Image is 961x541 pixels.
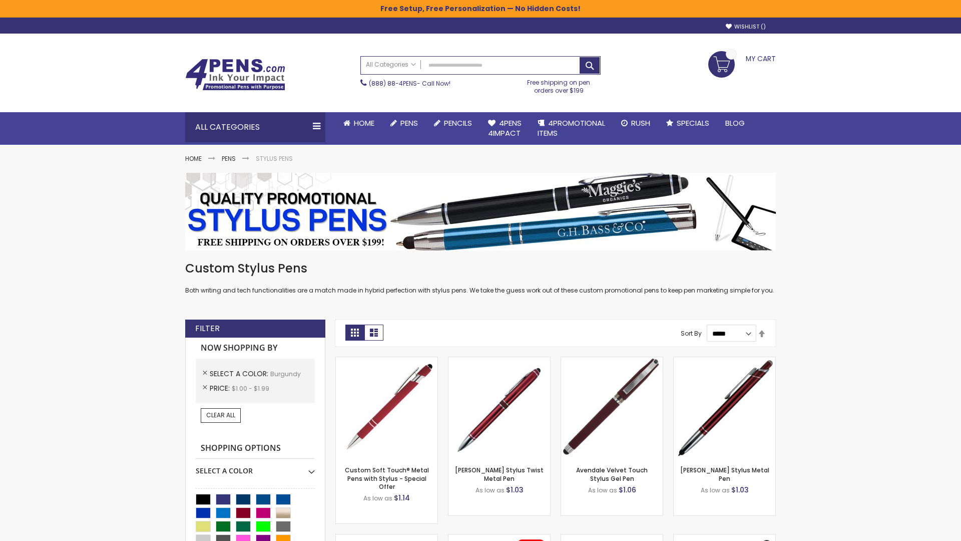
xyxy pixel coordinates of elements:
span: $1.14 [394,493,410,503]
a: Avendale Velvet Touch Stylus Gel Pen-Burgundy [561,357,663,365]
img: Stylus Pens [185,173,776,250]
a: [PERSON_NAME] Stylus Metal Pen [680,466,769,482]
a: [PERSON_NAME] Stylus Twist Metal Pen [455,466,544,482]
span: Blog [725,118,745,128]
span: Home [354,118,374,128]
strong: Stylus Pens [256,154,293,163]
div: Select A Color [196,459,315,476]
span: Specials [677,118,709,128]
img: Colter Stylus Twist Metal Pen-Burgundy [448,357,550,459]
a: Pencils [426,112,480,134]
span: As low as [363,494,392,502]
span: Select A Color [210,369,270,379]
span: Pencils [444,118,472,128]
span: - Call Now! [369,79,450,88]
a: Colter Stylus Twist Metal Pen-Burgundy [448,357,550,365]
div: Free shipping on pen orders over $199 [517,75,601,95]
img: Avendale Velvet Touch Stylus Gel Pen-Burgundy [561,357,663,459]
span: 4Pens 4impact [488,118,522,138]
a: Pens [222,154,236,163]
a: 4PROMOTIONALITEMS [530,112,613,145]
span: $1.00 - $1.99 [232,384,269,393]
span: $1.06 [619,485,636,495]
a: Clear All [201,408,241,422]
span: $1.03 [506,485,524,495]
h1: Custom Stylus Pens [185,260,776,277]
span: As low as [588,486,617,494]
span: $1.03 [731,485,749,495]
strong: Filter [195,323,220,334]
a: Home [185,154,202,163]
img: Custom Soft Touch® Metal Pens with Stylus-Burgundy [336,357,437,459]
a: 4Pens4impact [480,112,530,145]
img: 4Pens Custom Pens and Promotional Products [185,59,285,91]
strong: Now Shopping by [196,338,315,359]
a: Specials [658,112,717,134]
a: Wishlist [726,23,766,31]
img: Olson Stylus Metal Pen-Burgundy [674,357,775,459]
a: Home [335,112,382,134]
strong: Shopping Options [196,438,315,459]
div: Both writing and tech functionalities are a match made in hybrid perfection with stylus pens. We ... [185,260,776,295]
a: (888) 88-4PENS [369,79,417,88]
a: Olson Stylus Metal Pen-Burgundy [674,357,775,365]
a: Rush [613,112,658,134]
div: All Categories [185,112,325,142]
a: Custom Soft Touch® Metal Pens with Stylus - Special Offer [345,466,429,490]
span: Rush [631,118,650,128]
a: All Categories [361,57,421,73]
span: All Categories [366,61,416,69]
span: Burgundy [270,370,301,378]
label: Sort By [681,329,702,338]
strong: Grid [345,325,364,341]
span: 4PROMOTIONAL ITEMS [538,118,605,138]
span: Clear All [206,411,235,419]
span: As low as [701,486,730,494]
a: Blog [717,112,753,134]
span: Price [210,383,232,393]
a: Avendale Velvet Touch Stylus Gel Pen [576,466,648,482]
a: Custom Soft Touch® Metal Pens with Stylus-Burgundy [336,357,437,365]
span: Pens [400,118,418,128]
a: Pens [382,112,426,134]
span: As low as [475,486,505,494]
